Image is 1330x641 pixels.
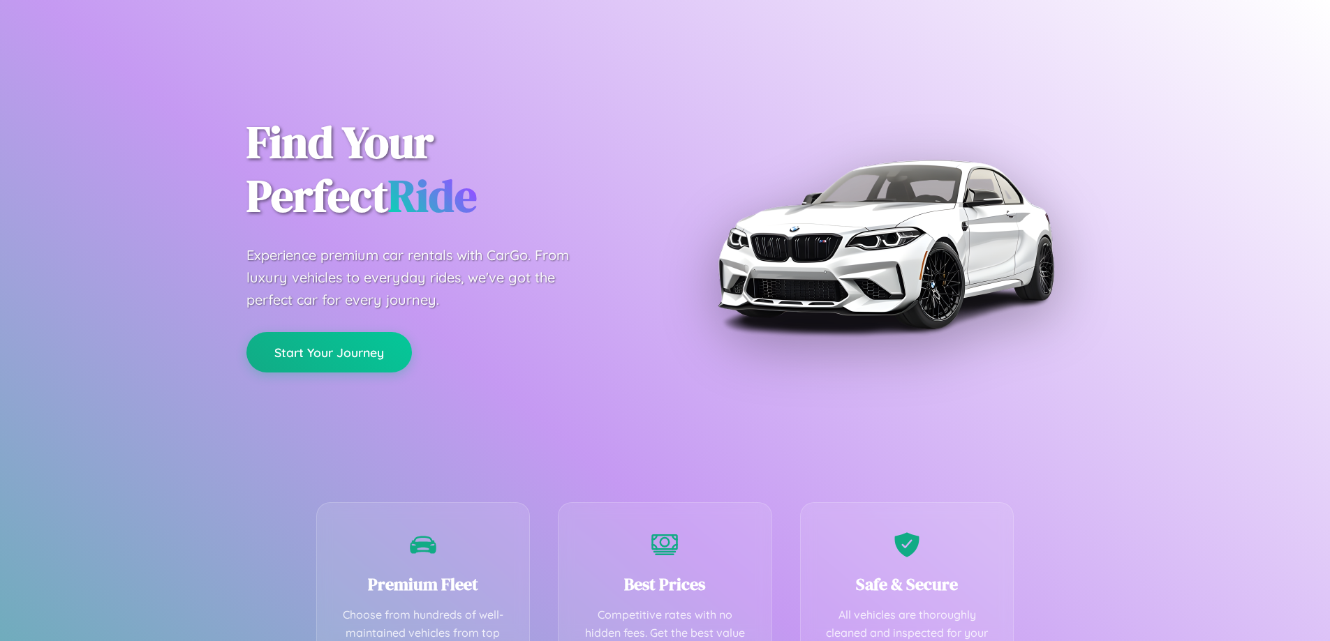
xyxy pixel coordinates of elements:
[711,70,1060,418] img: Premium BMW car rental vehicle
[388,165,477,226] span: Ride
[338,573,509,596] h3: Premium Fleet
[246,332,412,372] button: Start Your Journey
[246,244,596,311] p: Experience premium car rentals with CarGo. From luxury vehicles to everyday rides, we've got the ...
[579,573,751,596] h3: Best Prices
[822,573,993,596] h3: Safe & Secure
[246,116,644,223] h1: Find Your Perfect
